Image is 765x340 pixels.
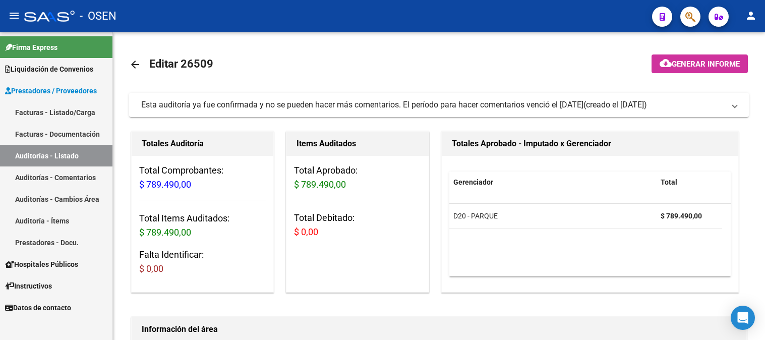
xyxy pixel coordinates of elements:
[297,136,418,152] h1: Items Auditados
[672,60,740,69] span: Generar informe
[141,99,583,110] div: Esta auditoría ya fue confirmada y no se pueden hacer más comentarios. El período para hacer come...
[5,280,52,292] span: Instructivos
[139,227,191,238] span: $ 789.490,00
[139,211,266,240] h3: Total Items Auditados:
[139,248,266,276] h3: Falta Identificar:
[294,163,421,192] h3: Total Aprobado:
[5,302,71,313] span: Datos de contacto
[583,99,647,110] span: (creado el [DATE])
[139,179,191,190] span: $ 789.490,00
[453,212,498,220] span: D20 - PARQUE
[294,211,421,239] h3: Total Debitado:
[745,10,757,22] mat-icon: person
[5,64,93,75] span: Liquidación de Convenios
[129,93,749,117] mat-expansion-panel-header: Esta auditoría ya fue confirmada y no se pueden hacer más comentarios. El período para hacer come...
[661,178,677,186] span: Total
[142,321,736,337] h1: Información del área
[449,172,657,193] datatable-header-cell: Gerenciador
[149,58,213,70] span: Editar 26509
[731,306,755,330] div: Open Intercom Messenger
[139,263,163,274] span: $ 0,00
[294,226,318,237] span: $ 0,00
[5,259,78,270] span: Hospitales Públicos
[652,54,748,73] button: Generar informe
[452,136,729,152] h1: Totales Aprobado - Imputado x Gerenciador
[453,178,493,186] span: Gerenciador
[80,5,116,27] span: - OSEN
[8,10,20,22] mat-icon: menu
[660,57,672,69] mat-icon: cloud_download
[661,212,702,220] strong: $ 789.490,00
[142,136,263,152] h1: Totales Auditoría
[139,163,266,192] h3: Total Comprobantes:
[5,85,97,96] span: Prestadores / Proveedores
[294,179,346,190] span: $ 789.490,00
[129,59,141,71] mat-icon: arrow_back
[5,42,57,53] span: Firma Express
[657,172,722,193] datatable-header-cell: Total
